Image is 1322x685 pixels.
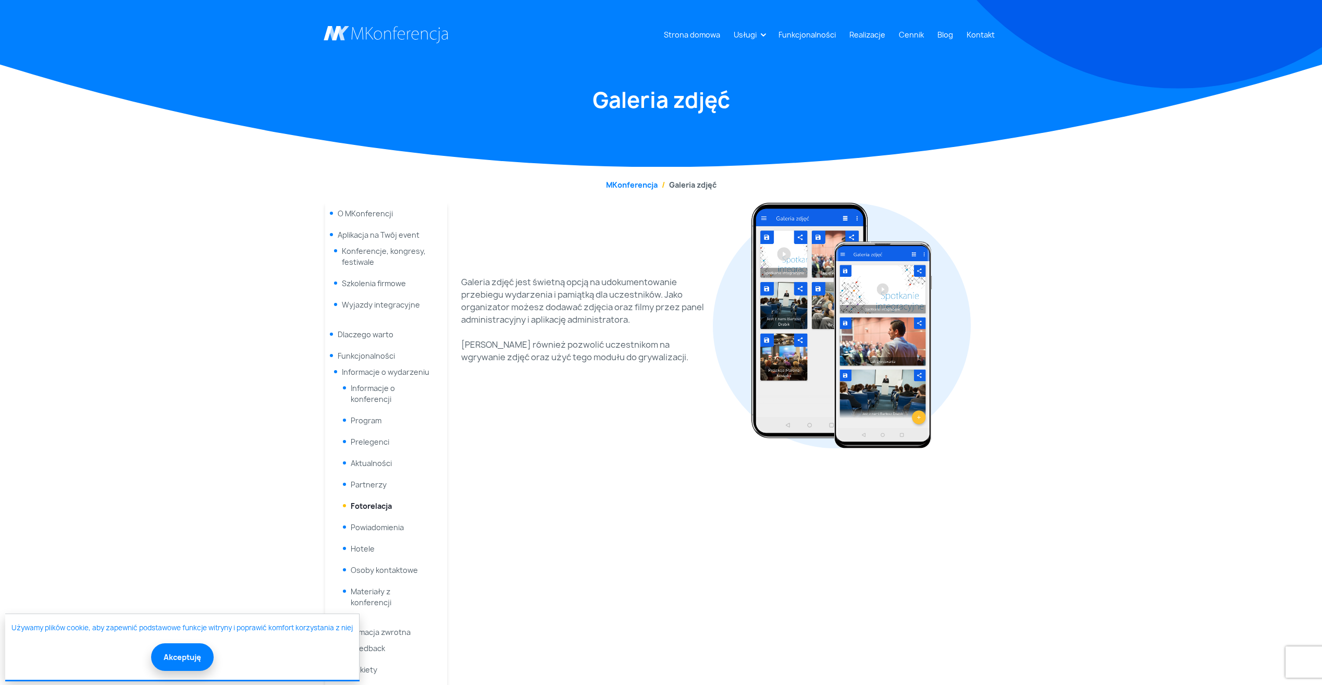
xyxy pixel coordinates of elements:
a: Informacje o konferencji [351,383,395,404]
a: Kontakt [962,25,999,44]
a: Blog [933,25,957,44]
a: Funkcjonalności [774,25,840,44]
nav: breadcrumb [324,179,999,190]
a: Powiadomienia [351,522,404,532]
a: Informacje o wydarzeniu [342,367,429,377]
img: 6386fc797285e.png [719,203,965,448]
a: Dlaczego warto [338,329,393,339]
a: Cennik [895,25,928,44]
a: Hotele [351,544,375,554]
a: Wyjazdy integracyjne [342,300,420,310]
li: Galeria zdjęć [658,179,716,190]
a: Fotorelacja [351,501,392,511]
a: Aktualności [351,458,392,468]
a: Szkolenia firmowe [342,278,406,288]
a: Konferencje, kongresy, festiwale [342,246,426,267]
a: Funkcjonalności [338,351,395,361]
a: Program [351,415,381,425]
h1: Galeria zdjęć [324,86,999,114]
a: Realizacje [845,25,889,44]
button: Akceptuję [151,643,214,671]
a: Strona domowa [660,25,724,44]
p: Galeria zdjęć jest świetną opcją na udokumentowanie przebiegu wydarzenia i pamiątką dla uczestnik... [461,276,707,326]
a: Usługi [730,25,761,44]
a: Informacja zwrotna [342,627,411,637]
span: Aplikacja na Twój event [338,230,419,240]
a: Materiały z konferencji [351,586,391,607]
p: [PERSON_NAME] również pozwolić uczestnikom na wgrywanie zdjęć oraz użyć tego modułu do grywalizacji. [461,338,707,363]
a: Ankiety [351,665,377,675]
a: MKonferencja [606,180,658,190]
a: Używamy plików cookie, aby zapewnić podstawowe funkcje witryny i poprawić komfort korzystania z niej [11,623,353,633]
a: Osoby kontaktowe [351,565,418,575]
a: Prelegenci [351,437,389,447]
a: O MKonferencji [338,209,393,218]
a: Feedback [351,643,385,653]
a: Partnerzy [351,480,387,490]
